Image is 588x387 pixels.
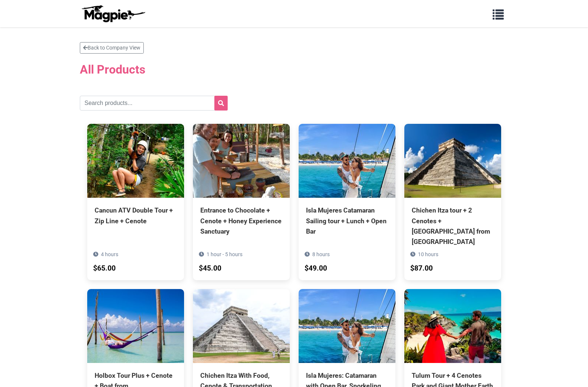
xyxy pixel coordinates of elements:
[193,124,290,269] a: Entrance to Chocolate + Cenote + Honey Experience Sanctuary 1 hour - 5 hours $45.00
[410,263,433,274] div: $87.00
[80,96,228,111] input: Search products...
[305,263,327,274] div: $49.00
[93,263,116,274] div: $65.00
[412,205,494,247] div: Chichen Itza tour + 2 Cenotes + [GEOGRAPHIC_DATA] from [GEOGRAPHIC_DATA]
[199,263,221,274] div: $45.00
[80,5,146,23] img: logo-ab69f6fb50320c5b225c76a69d11143b.png
[418,251,438,257] span: 10 hours
[404,289,501,363] img: Tulum Tour + 4 Cenotes Park and Giant Mother Earth Sculpture
[87,124,184,259] a: Cancun ATV Double Tour + Zip Line + Cenote 4 hours $65.00
[87,124,184,198] img: Cancun ATV Double Tour + Zip Line + Cenote
[306,205,388,236] div: Isla Mujeres Catamaran Sailing tour + Lunch + Open Bar
[299,124,395,198] img: Isla Mujeres Catamaran Sailing tour + Lunch + Open Bar
[80,58,509,81] h2: All Products
[312,251,330,257] span: 8 hours
[87,289,184,363] img: Holbox Tour Plus + Cenote + Boat from Cancun or Riviera Maya
[193,124,290,198] img: Entrance to Chocolate + Cenote + Honey Experience Sanctuary
[404,124,501,198] img: Chichen Itza tour + 2 Cenotes + Valladolid from Cancun
[200,205,282,236] div: Entrance to Chocolate + Cenote + Honey Experience Sanctuary
[101,251,118,257] span: 4 hours
[404,124,501,280] a: Chichen Itza tour + 2 Cenotes + [GEOGRAPHIC_DATA] from [GEOGRAPHIC_DATA] 10 hours $87.00
[299,124,395,269] a: Isla Mujeres Catamaran Sailing tour + Lunch + Open Bar 8 hours $49.00
[299,289,395,363] img: Isla Mujeres: Catamaran with Open Bar, Snorkeling and Lunch
[80,42,144,54] a: Back to Company View
[95,205,177,226] div: Cancun ATV Double Tour + Zip Line + Cenote
[193,289,290,363] img: Chichen Itza With Food, Cenote & Transportation
[207,251,242,257] span: 1 hour - 5 hours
